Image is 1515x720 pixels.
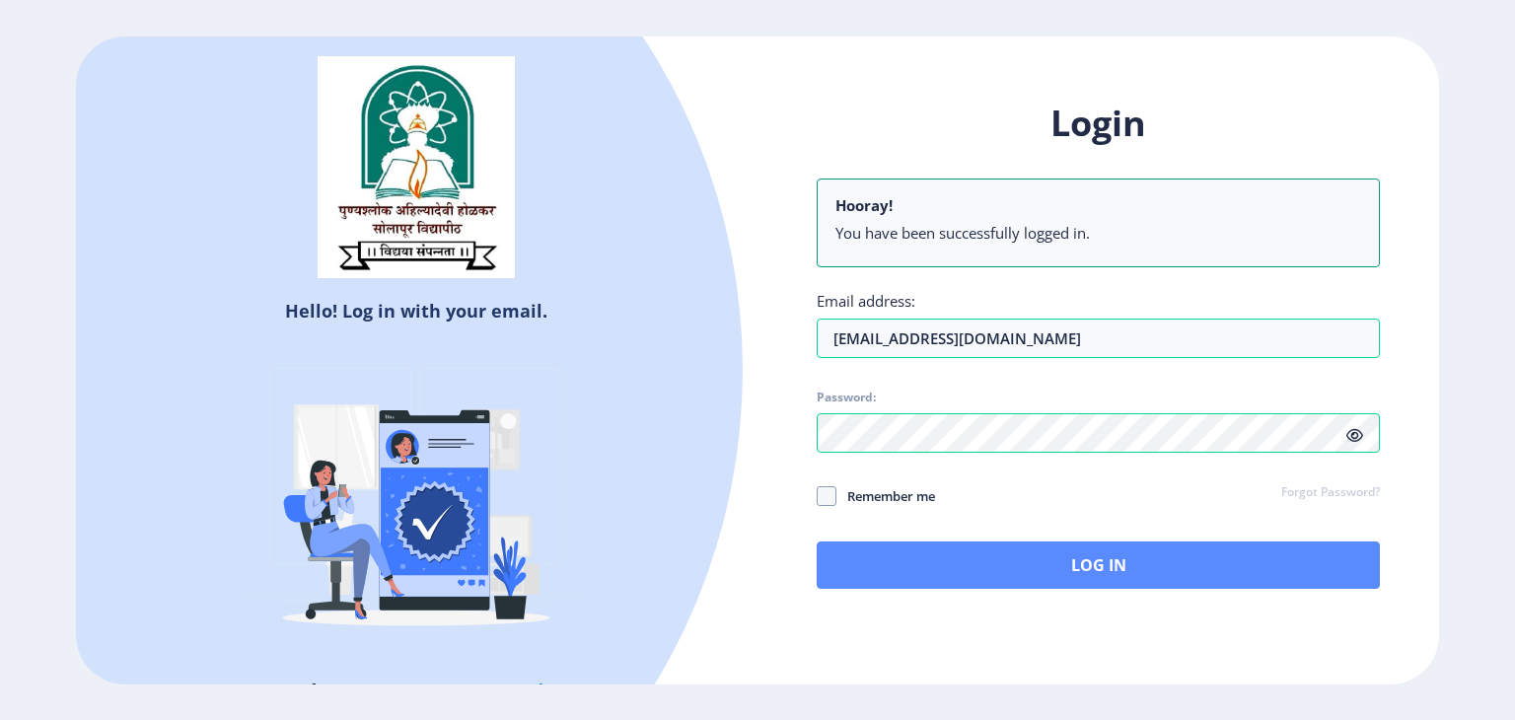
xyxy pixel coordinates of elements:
[498,677,588,706] a: Register
[836,484,935,508] span: Remember me
[817,390,876,405] label: Password:
[817,541,1380,589] button: Log In
[817,291,915,311] label: Email address:
[817,100,1380,147] h1: Login
[835,223,1361,243] li: You have been successfully logged in.
[318,56,515,279] img: sulogo.png
[817,319,1380,358] input: Email address
[1281,484,1380,502] a: Forgot Password?
[835,195,893,215] b: Hooray!
[91,676,743,707] h5: Don't have an account?
[244,330,589,676] img: Verified-rafiki.svg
